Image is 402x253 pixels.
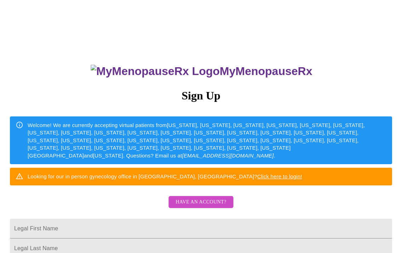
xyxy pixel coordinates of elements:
[91,65,220,78] img: MyMenopauseRx Logo
[176,198,226,207] span: Have an account?
[169,196,233,208] button: Have an account?
[257,173,302,179] a: Click here to login!
[11,65,392,78] h3: MyMenopauseRx
[28,170,302,183] div: Looking for our in person gynecology office in [GEOGRAPHIC_DATA], [GEOGRAPHIC_DATA]?
[28,119,386,162] div: Welcome! We are currently accepting virtual patients from [US_STATE], [US_STATE], [US_STATE], [US...
[10,89,392,102] h3: Sign Up
[167,204,235,210] a: Have an account?
[182,153,274,159] em: [EMAIL_ADDRESS][DOMAIN_NAME]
